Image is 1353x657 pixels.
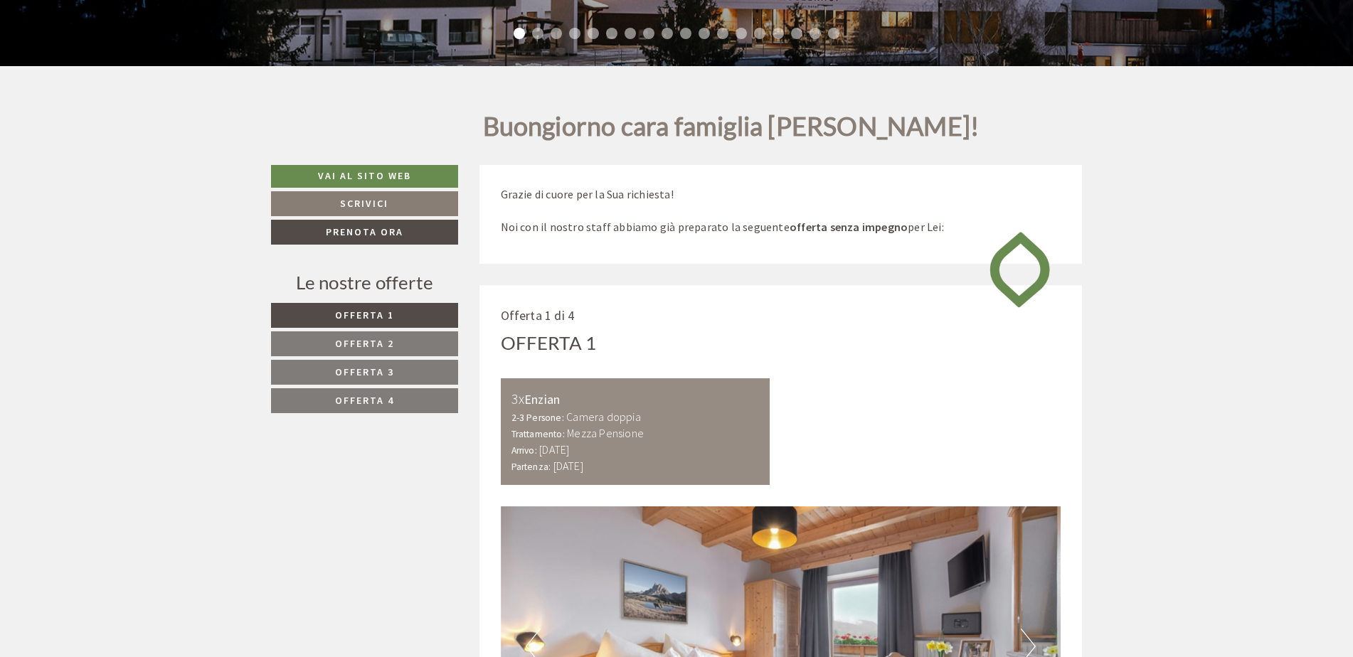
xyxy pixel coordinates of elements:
[511,412,564,424] small: 2-3 Persone:
[271,191,458,216] a: Scrivici
[511,461,551,473] small: Partenza:
[22,97,342,109] div: [PERSON_NAME]
[11,95,349,203] div: [PERSON_NAME] le ho mandato la mail a seguito tel intercorsa Nn mi trovo con il prezzo dei due ad...
[511,428,565,440] small: Trattamento:
[335,337,394,350] span: Offerta 2
[501,307,575,324] span: Offerta 1 di 4
[483,112,980,148] h1: Buongiorno cara famiglia [PERSON_NAME]!
[511,444,537,456] small: Arrivo:
[254,4,306,28] div: [DATE]
[489,375,561,400] button: Invia
[271,220,458,245] a: Prenota ora
[511,389,760,410] div: Enzian
[501,330,597,356] div: Offerta 1
[501,186,1061,235] p: Grazie di cuore per la Sua richiesta! Noi con il nostro staff abbiamo già preparato la seguente p...
[335,394,394,407] span: Offerta 4
[22,78,161,88] small: 13:40
[566,410,641,424] b: Camera doppia
[553,459,583,473] b: [DATE]
[979,219,1061,320] img: image
[511,390,524,407] b: 3x
[539,442,569,456] b: [DATE]
[271,269,458,296] div: Le nostre offerte
[790,220,908,234] strong: offerta senza impegno
[335,309,394,321] span: Offerta 1
[22,209,186,220] div: [PERSON_NAME]
[271,165,458,188] a: Vai al sito web
[11,206,193,265] div: Letto ora che parcheggio incluso Grazie
[22,253,186,263] small: 18:36
[567,426,644,440] b: Mezza Pensione
[22,35,161,46] div: [PERSON_NAME]
[22,190,342,200] small: 18:35
[335,365,394,378] span: Offerta 3
[11,32,169,91] div: [PERSON_NAME] grazie Ci sentiamo nel pomeriggio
